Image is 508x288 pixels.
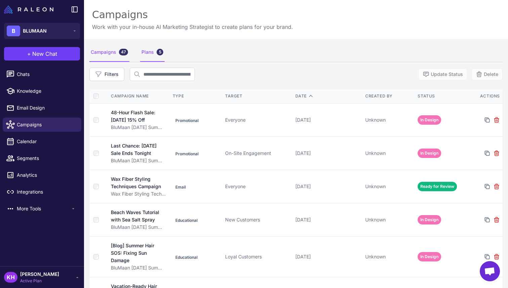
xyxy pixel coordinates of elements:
[111,124,166,131] div: BluMaan [DATE] Summer Product Spotlight Strategy
[173,93,220,99] div: Type
[17,87,76,95] span: Knowledge
[225,253,290,260] div: Loyal Customers
[17,155,76,162] span: Segments
[4,23,80,39] button: BBLUMAAN
[111,209,162,223] div: Beach Waves Tutorial with Sea Salt Spray
[3,118,81,132] a: Campaigns
[471,68,503,80] button: Delete
[173,117,201,124] span: Promotional
[32,50,57,58] span: New Chat
[3,84,81,98] a: Knowledge
[17,205,71,212] span: More Tools
[225,93,290,99] div: Target
[4,5,53,13] img: Raleon Logo
[111,190,166,198] div: Wax Fiber Styling Techniques Campaign
[468,89,503,104] th: Actions
[3,168,81,182] a: Analytics
[418,68,467,80] button: Update Status
[3,185,81,199] a: Integrations
[111,264,166,272] div: BluMaan [DATE] Summer Product Spotlight Strategy
[92,8,293,22] div: Campaigns
[4,47,80,60] button: +New Chat
[4,272,17,283] div: KH
[418,252,441,261] span: In Design
[3,151,81,165] a: Segments
[111,157,166,164] div: BluMaan [DATE] Summer Product Spotlight Strategy
[295,253,360,260] div: [DATE]
[17,188,76,196] span: Integrations
[225,216,290,223] div: New Customers
[111,109,161,124] div: 48-Hour Flash Sale: [DATE] 15% Off
[111,223,166,231] div: BluMaan [DATE] Summer Product Spotlight Strategy
[20,278,59,284] span: Active Plan
[225,183,290,190] div: Everyone
[365,116,412,124] div: Unknown
[295,150,360,157] div: [DATE]
[295,216,360,223] div: [DATE]
[365,216,412,223] div: Unknown
[418,93,465,99] div: Status
[17,104,76,112] span: Email Design
[173,184,188,191] span: Email
[365,183,412,190] div: Unknown
[89,43,129,62] div: Campaigns
[365,253,412,260] div: Unknown
[480,261,500,281] a: Open chat
[418,149,441,158] span: In Design
[23,27,47,35] span: BLUMAAN
[418,182,457,191] span: Ready for Review
[111,242,162,264] div: [Blog] Summer Hair SOS: Fixing Sun Damage
[17,121,76,128] span: Campaigns
[92,23,293,31] p: Work with your in-house AI Marketing Strategist to create plans for your brand.
[111,175,162,190] div: Wax Fiber Styling Techniques Campaign
[111,142,161,157] div: Last Chance: [DATE] Sale Ends Tonight
[295,183,360,190] div: [DATE]
[17,71,76,78] span: Chats
[418,215,441,224] span: In Design
[365,93,412,99] div: Created By
[3,134,81,149] a: Calendar
[173,217,200,224] span: Educational
[295,93,360,99] div: Date
[119,49,128,55] div: 47
[365,150,412,157] div: Unknown
[418,115,441,125] span: In Design
[89,68,124,81] button: Filters
[173,151,201,157] span: Promotional
[295,116,360,124] div: [DATE]
[7,26,20,36] div: B
[17,138,76,145] span: Calendar
[225,150,290,157] div: On-Site Engagement
[3,67,81,81] a: Chats
[157,49,163,55] div: 5
[140,43,165,62] div: Plans
[173,254,200,261] span: Educational
[27,50,31,58] span: +
[225,116,290,124] div: Everyone
[3,101,81,115] a: Email Design
[111,93,166,99] div: Campaign Name
[20,271,59,278] span: [PERSON_NAME]
[17,171,76,179] span: Analytics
